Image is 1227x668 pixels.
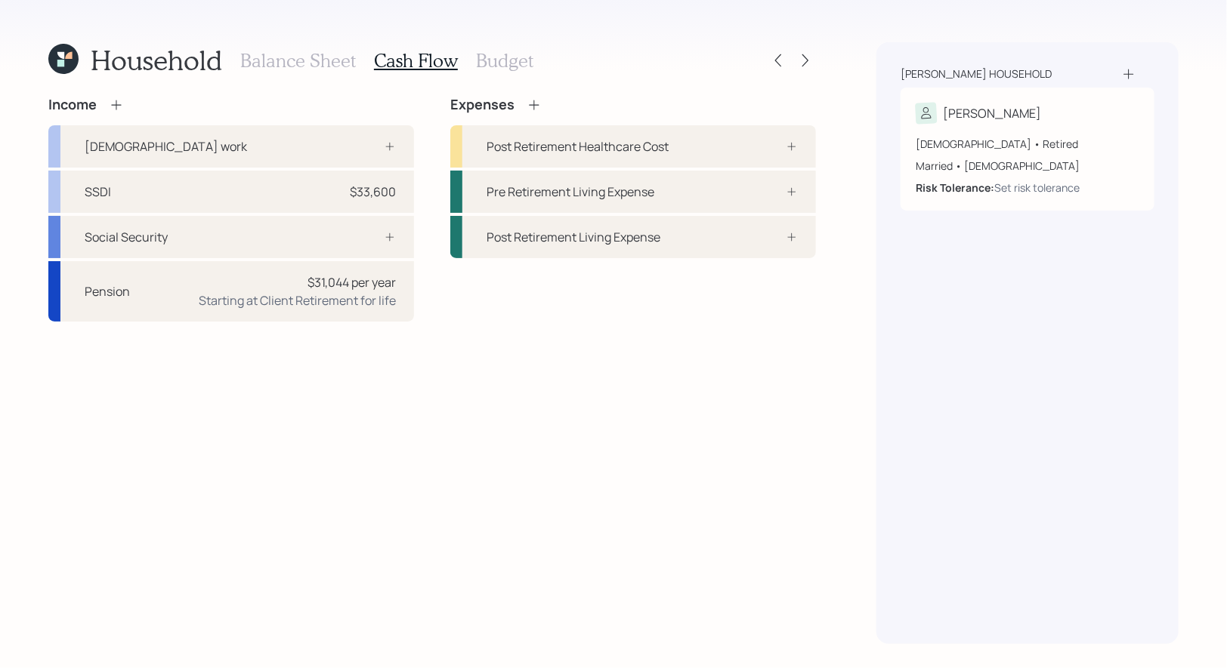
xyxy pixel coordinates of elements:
div: [PERSON_NAME] household [901,66,1052,82]
div: Starting at Client Retirement for life [199,291,396,309]
div: [DEMOGRAPHIC_DATA] work [85,137,247,155]
div: Post Retirement Healthcare Cost [487,137,669,155]
div: $33,600 [350,183,396,201]
b: Risk Tolerance: [916,180,994,195]
div: [DEMOGRAPHIC_DATA] • Retired [916,136,1139,152]
div: Married • [DEMOGRAPHIC_DATA] [916,158,1139,174]
div: SSDI [85,183,111,201]
div: $31,044 per year [308,273,396,291]
h4: Expenses [450,97,515,113]
div: [PERSON_NAME] [943,104,1041,122]
h4: Income [48,97,97,113]
div: Set risk tolerance [994,180,1080,195]
h3: Budget [476,50,533,72]
div: Post Retirement Living Expense [487,228,660,246]
h3: Balance Sheet [240,50,356,72]
div: Pension [85,282,130,300]
div: Social Security [85,228,168,246]
h1: Household [91,44,222,76]
div: Pre Retirement Living Expense [487,183,654,201]
h3: Cash Flow [374,50,458,72]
